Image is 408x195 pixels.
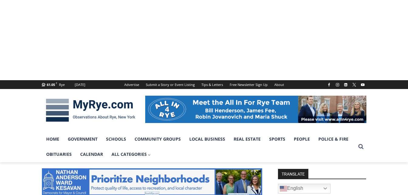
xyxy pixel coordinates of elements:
a: Police & Fire [314,132,353,147]
a: Free Newsletter Sign Up [226,80,271,89]
a: Home [42,132,63,147]
a: Advertise [121,80,142,89]
a: All Categories [107,147,155,162]
a: Submit a Story or Event Listing [142,80,198,89]
a: About [271,80,287,89]
a: Obituaries [42,147,76,162]
a: Real Estate [229,132,265,147]
a: Instagram [334,81,341,88]
nav: Secondary Navigation [121,80,287,89]
a: X [351,81,358,88]
button: View Search Form [355,141,366,152]
a: Tips & Letters [198,80,226,89]
a: Linkedin [342,81,349,88]
strong: TRANSLATE [278,169,308,179]
div: Rye [59,82,65,87]
a: Schools [102,132,130,147]
nav: Primary Navigation [42,132,355,162]
span: All Categories [111,151,151,158]
img: en [280,185,287,192]
img: All in for Rye [145,96,366,123]
a: People [290,132,314,147]
div: [DATE] [75,82,85,87]
span: 61.05 [47,82,55,87]
a: Government [63,132,102,147]
a: Facebook [325,81,333,88]
a: Calendar [76,147,107,162]
img: MyRye.com [42,94,139,126]
a: Community Groups [130,132,185,147]
a: Sports [265,132,290,147]
a: YouTube [359,81,366,88]
span: F [56,81,57,85]
a: English [278,184,331,193]
a: Local Business [185,132,229,147]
